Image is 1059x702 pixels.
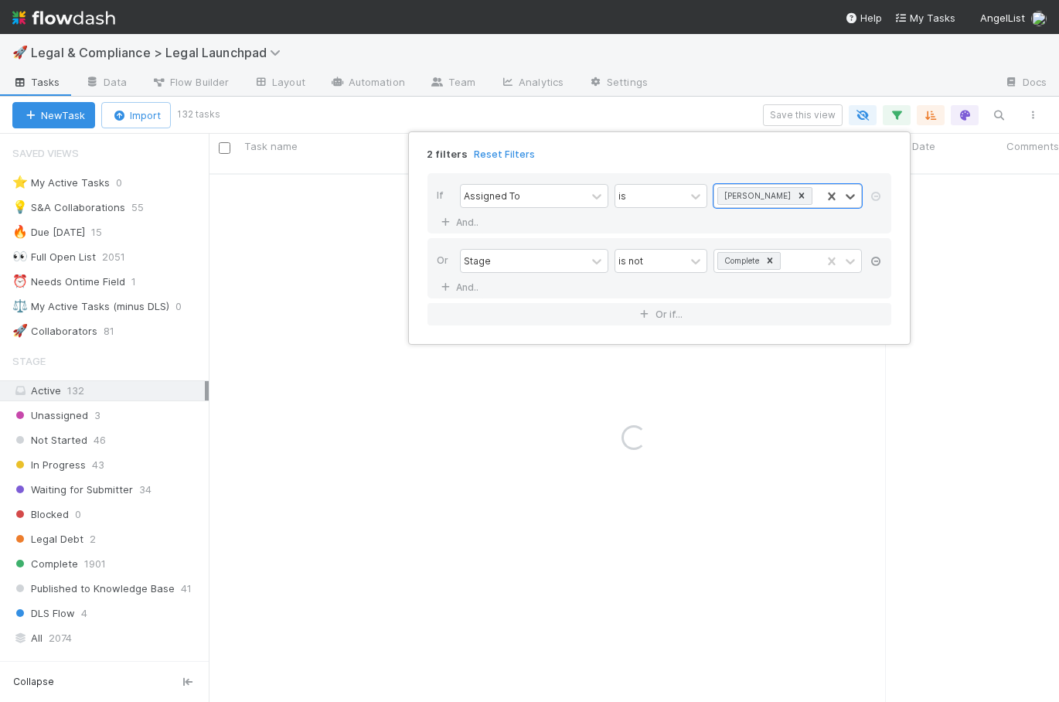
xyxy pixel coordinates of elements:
div: is not [618,254,643,268]
div: Assigned To [464,189,520,203]
a: And.. [437,276,485,298]
button: Or if... [427,303,891,325]
span: 2 filters [427,148,468,161]
div: Complete [720,253,761,269]
div: Or [437,249,460,276]
div: Stage [464,254,491,268]
div: If [437,184,460,211]
a: Reset Filters [474,148,535,161]
div: [PERSON_NAME] [720,188,793,204]
a: And.. [437,211,485,233]
div: is [618,189,626,203]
